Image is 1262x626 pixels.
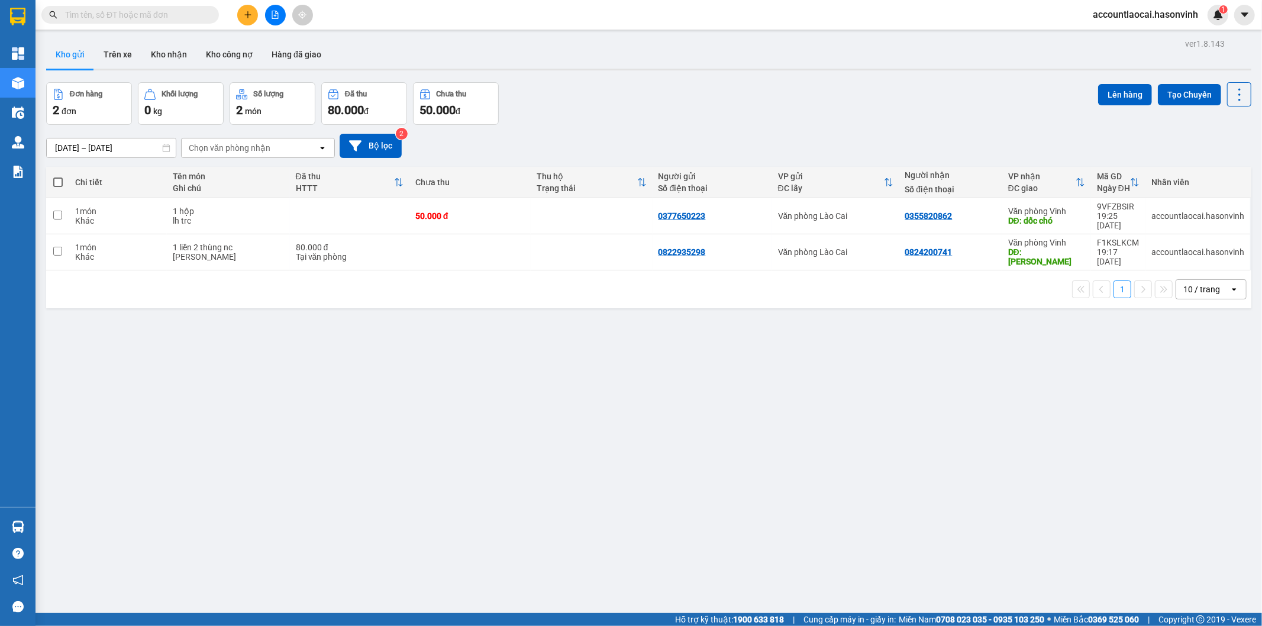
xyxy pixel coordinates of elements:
div: Khác [75,216,161,225]
div: Ngày ĐH [1097,183,1130,193]
div: accountlaocai.hasonvinh [1151,247,1244,257]
div: Chọn văn phòng nhận [189,142,270,154]
div: Số lượng [253,90,283,98]
button: Kho công nợ [196,40,262,69]
span: aim [298,11,306,19]
img: dashboard-icon [12,47,24,60]
div: 0824200741 [905,247,953,257]
button: Khối lượng0kg [138,82,224,125]
span: đơn [62,107,76,116]
div: VP nhận [1008,172,1076,181]
button: 1 [1113,280,1131,298]
div: Ghi chú [173,183,284,193]
div: HTTT [296,183,394,193]
button: Lên hàng [1098,84,1152,105]
button: aim [292,5,313,25]
img: logo-vxr [10,8,25,25]
span: notification [12,575,24,586]
div: Tên món [173,172,284,181]
div: accountlaocai.hasonvinh [1151,211,1244,221]
button: Tạo Chuyến [1158,84,1221,105]
button: Chưa thu50.000đ [413,82,499,125]
div: Đơn hàng [70,90,102,98]
span: Miền Bắc [1054,613,1139,626]
img: warehouse-icon [12,521,24,533]
th: Toggle SortBy [290,167,409,198]
div: Chưa thu [415,178,525,187]
img: warehouse-icon [12,107,24,119]
div: 0355820862 [905,211,953,221]
div: 1 hộp [173,206,284,216]
span: | [793,613,795,626]
button: Đã thu80.000đ [321,82,407,125]
button: caret-down [1234,5,1255,25]
div: 0377650223 [659,211,706,221]
th: Toggle SortBy [531,167,652,198]
div: VP gửi [778,172,884,181]
strong: 1900 633 818 [733,615,784,624]
div: Khác [75,252,161,262]
th: Toggle SortBy [772,167,899,198]
div: 1 món [75,206,161,216]
button: Kho gửi [46,40,94,69]
div: 0822935298 [659,247,706,257]
div: Khối lượng [162,90,198,98]
span: 1 [1221,5,1225,14]
sup: 2 [396,128,408,140]
strong: 0369 525 060 [1088,615,1139,624]
span: món [245,107,262,116]
span: question-circle [12,548,24,559]
div: Thu hộ [537,172,637,181]
button: Hàng đã giao [262,40,331,69]
span: 80.000 [328,103,364,117]
input: Tìm tên, số ĐT hoặc mã đơn [65,8,205,21]
div: 9VFZBSIR [1097,202,1140,211]
div: Mã GD [1097,172,1130,181]
div: Văn phòng Lào Cai [778,247,893,257]
span: 2 [236,103,243,117]
div: 10 / trang [1183,283,1220,295]
span: kg [153,107,162,116]
div: Số điện thoại [659,183,766,193]
span: plus [244,11,252,19]
span: Miền Nam [899,613,1044,626]
div: 80.000 đ [296,243,404,252]
span: 50.000 [419,103,456,117]
div: Chưa thu [437,90,467,98]
div: Văn phòng Lào Cai [778,211,893,221]
span: file-add [271,11,279,19]
svg: open [318,143,327,153]
th: Toggle SortBy [1091,167,1145,198]
div: 19:17 [DATE] [1097,247,1140,266]
span: message [12,601,24,612]
input: Select a date range. [47,138,176,157]
div: Chi tiết [75,178,161,187]
sup: 1 [1219,5,1228,14]
div: 1 liền 2 thùng nc ngâm chân [173,243,284,262]
button: Bộ lọc [340,134,402,158]
button: Đơn hàng2đơn [46,82,132,125]
span: đ [456,107,460,116]
button: Trên xe [94,40,141,69]
div: ver 1.8.143 [1185,37,1225,50]
button: Số lượng2món [230,82,315,125]
span: 2 [53,103,59,117]
span: search [49,11,57,19]
div: DĐ: dốc chó [1008,216,1085,225]
div: Số điện thoại [905,185,996,194]
button: Kho nhận [141,40,196,69]
span: Hỗ trợ kỹ thuật: [675,613,784,626]
th: Toggle SortBy [1002,167,1091,198]
img: warehouse-icon [12,136,24,149]
div: lh trc [173,216,284,225]
span: accountlaocai.hasonvinh [1083,7,1208,22]
span: Cung cấp máy in - giấy in: [803,613,896,626]
span: copyright [1196,615,1205,624]
img: warehouse-icon [12,77,24,89]
div: DĐ: hà trung [1008,247,1085,266]
strong: 0708 023 035 - 0935 103 250 [936,615,1044,624]
div: 19:25 [DATE] [1097,211,1140,230]
div: 1 món [75,243,161,252]
span: ⚪️ [1047,617,1051,622]
span: 0 [144,103,151,117]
